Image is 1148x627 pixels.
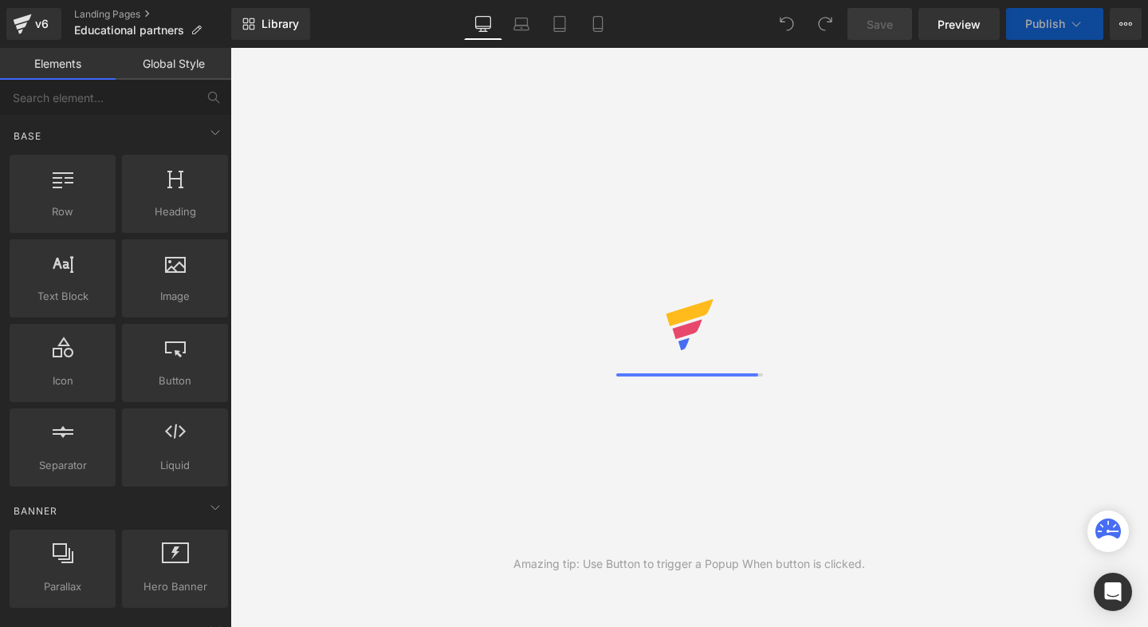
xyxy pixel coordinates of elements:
[809,8,841,40] button: Redo
[513,555,865,573] div: Amazing tip: Use Button to trigger a Popup When button is clicked.
[116,48,231,80] a: Global Style
[261,17,299,31] span: Library
[127,457,223,474] span: Liquid
[14,203,111,220] span: Row
[1094,573,1132,611] div: Open Intercom Messenger
[14,457,111,474] span: Separator
[541,8,579,40] a: Tablet
[14,578,111,595] span: Parallax
[938,16,981,33] span: Preview
[464,8,502,40] a: Desktop
[14,373,111,389] span: Icon
[6,8,61,40] a: v6
[12,503,59,519] span: Banner
[74,24,184,37] span: Educational partners
[502,8,541,40] a: Laptop
[12,128,43,144] span: Base
[1006,8,1103,40] button: Publish
[918,8,1000,40] a: Preview
[74,8,231,21] a: Landing Pages
[771,8,803,40] button: Undo
[127,288,223,305] span: Image
[127,373,223,389] span: Button
[579,8,617,40] a: Mobile
[127,578,223,595] span: Hero Banner
[867,16,893,33] span: Save
[231,8,310,40] a: New Library
[1025,18,1065,30] span: Publish
[32,14,52,34] div: v6
[1110,8,1142,40] button: More
[127,203,223,220] span: Heading
[14,288,111,305] span: Text Block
